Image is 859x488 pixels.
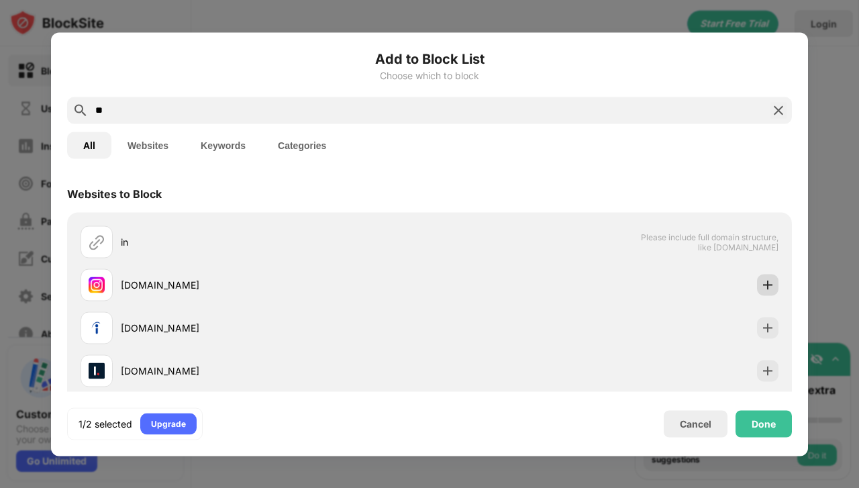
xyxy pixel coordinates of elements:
[121,278,429,292] div: [DOMAIN_NAME]
[89,362,105,379] img: favicons
[67,48,792,68] h6: Add to Block List
[262,132,342,158] button: Categories
[67,70,792,81] div: Choose which to block
[640,232,778,252] span: Please include full domain structure, like [DOMAIN_NAME]
[67,132,111,158] button: All
[89,277,105,293] img: favicons
[121,235,429,249] div: in
[111,132,185,158] button: Websites
[770,102,787,118] img: search-close
[680,418,711,430] div: Cancel
[72,102,89,118] img: search.svg
[151,417,186,430] div: Upgrade
[67,187,162,200] div: Websites to Block
[121,321,429,335] div: [DOMAIN_NAME]
[89,320,105,336] img: favicons
[752,418,776,429] div: Done
[79,417,132,430] div: 1/2 selected
[89,234,105,250] img: url.svg
[121,364,429,378] div: [DOMAIN_NAME]
[185,132,262,158] button: Keywords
